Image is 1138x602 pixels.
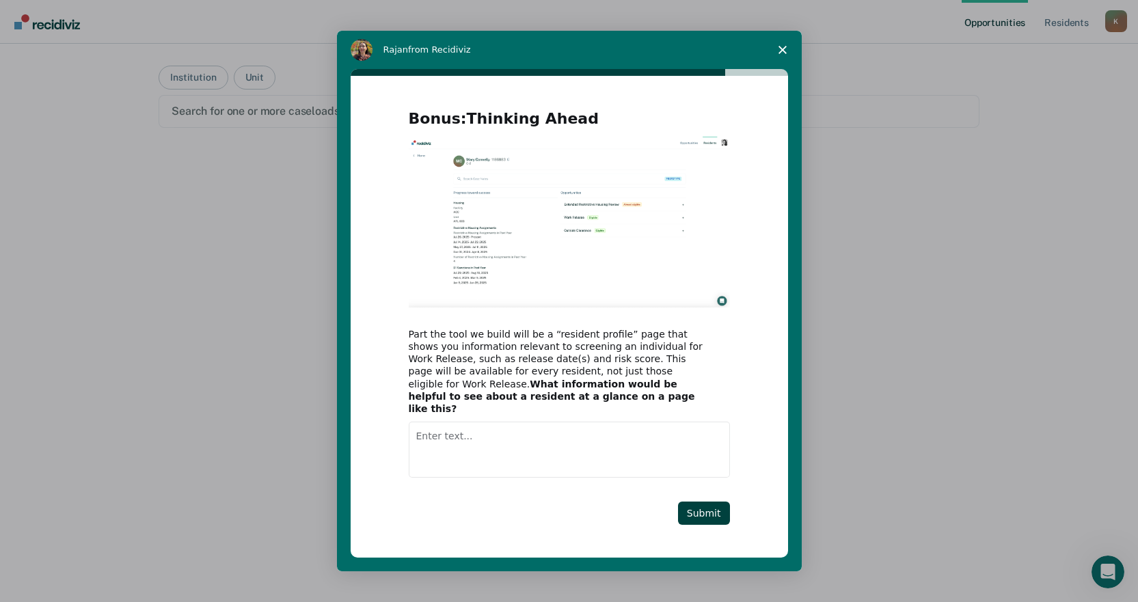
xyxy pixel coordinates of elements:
[408,44,471,55] span: from Recidiviz
[467,110,599,127] b: Thinking Ahead
[678,502,730,525] button: Submit
[763,31,802,69] span: Close survey
[409,328,709,415] div: Part the tool we build will be a “resident profile” page that shows you information relevant to s...
[351,39,372,61] img: Profile image for Rajan
[383,44,409,55] span: Rajan
[409,422,730,478] textarea: Enter text...
[409,109,730,137] h2: Bonus:
[409,379,695,414] b: What information would be helpful to see about a resident at a glance on a page like this?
